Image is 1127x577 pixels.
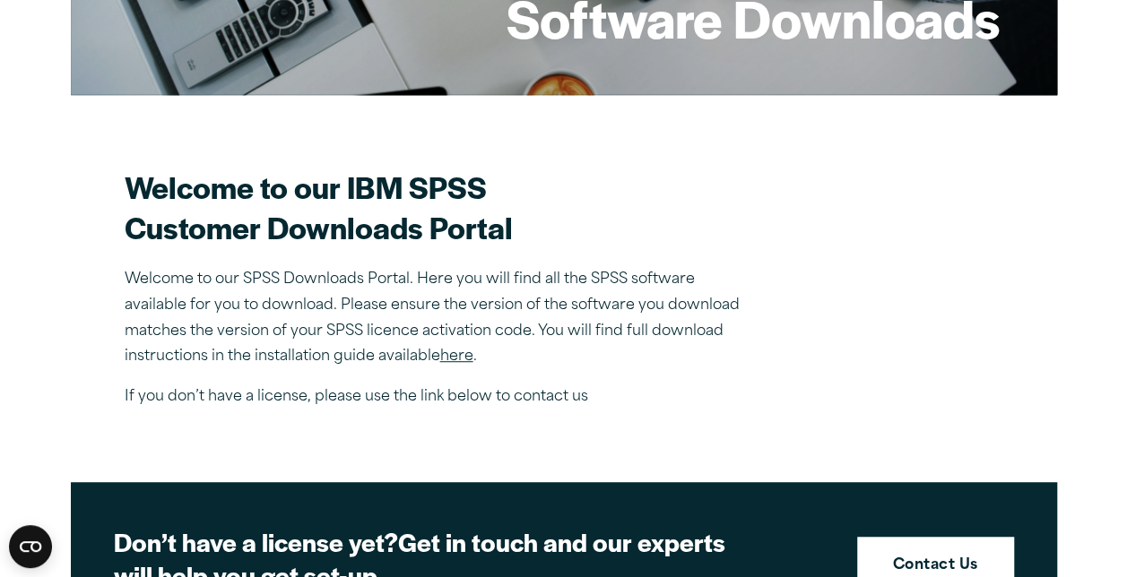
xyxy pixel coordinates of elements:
[125,267,752,370] p: Welcome to our SPSS Downloads Portal. Here you will find all the SPSS software available for you ...
[125,167,752,247] h2: Welcome to our IBM SPSS Customer Downloads Portal
[114,523,398,559] strong: Don’t have a license yet?
[9,525,52,568] button: Open CMP widget
[125,384,752,410] p: If you don’t have a license, please use the link below to contact us
[440,349,473,364] a: here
